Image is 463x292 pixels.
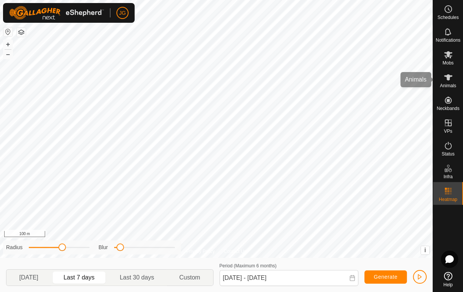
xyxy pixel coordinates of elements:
[3,27,13,36] button: Reset Map
[444,129,452,133] span: VPs
[374,274,397,280] span: Generate
[437,15,458,20] span: Schedules
[433,269,463,290] a: Help
[441,152,454,156] span: Status
[99,243,108,251] label: Blur
[220,263,277,268] label: Period (Maximum 6 months)
[179,273,200,282] span: Custom
[3,40,13,49] button: +
[424,247,426,253] span: i
[439,197,457,202] span: Heatmap
[224,248,246,255] a: Contact Us
[436,106,459,111] span: Neckbands
[6,243,23,251] label: Radius
[443,283,453,287] span: Help
[120,273,154,282] span: Last 30 days
[440,83,456,88] span: Animals
[443,61,454,65] span: Mobs
[186,248,215,255] a: Privacy Policy
[17,28,26,37] button: Map Layers
[364,270,407,284] button: Generate
[119,9,126,17] span: JG
[443,174,452,179] span: Infra
[9,6,104,20] img: Gallagher Logo
[3,50,13,59] button: –
[19,273,38,282] span: [DATE]
[421,246,429,254] button: i
[436,38,460,42] span: Notifications
[63,273,94,282] span: Last 7 days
